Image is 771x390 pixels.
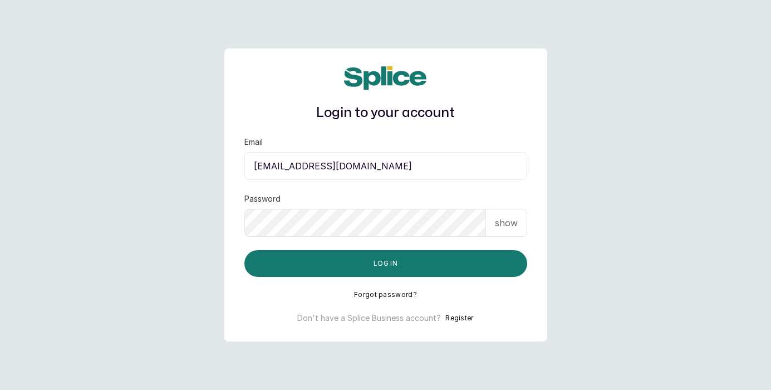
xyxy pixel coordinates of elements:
[445,313,473,324] button: Register
[495,216,518,230] p: show
[244,103,527,123] h1: Login to your account
[244,136,263,148] label: Email
[244,152,527,180] input: email@acme.com
[354,290,417,299] button: Forgot password?
[297,313,441,324] p: Don't have a Splice Business account?
[244,250,527,277] button: Log in
[244,193,281,204] label: Password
